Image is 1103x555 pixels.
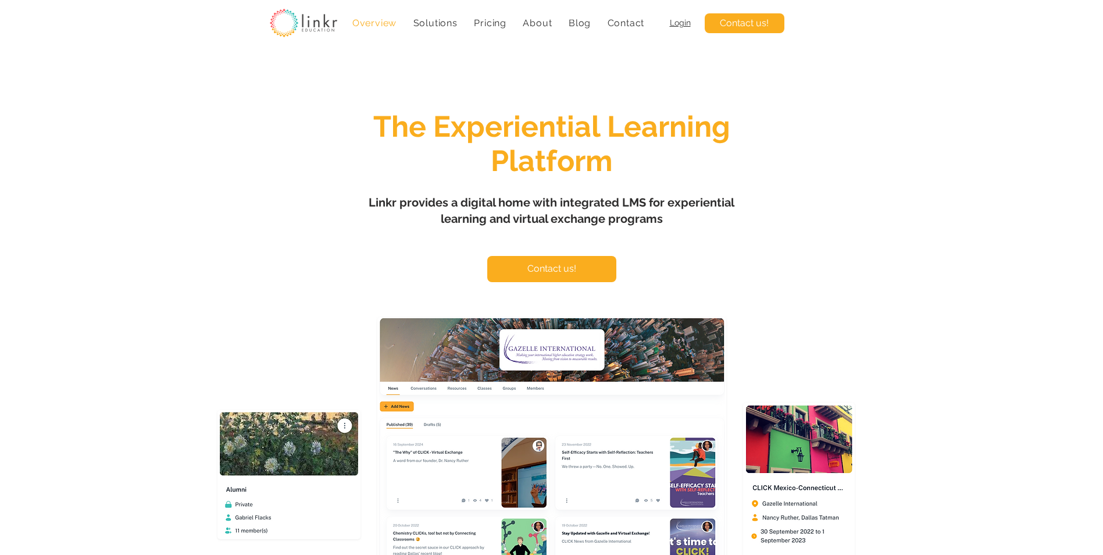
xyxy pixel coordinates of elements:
[720,17,769,30] span: Contact us!
[219,411,359,538] img: linkr hero 4.png
[563,12,597,34] a: Blog
[487,256,616,282] a: Contact us!
[369,195,734,226] span: Linkr provides a digital home with integrated LMS for experiential learning and virtual exchange ...
[407,12,463,34] div: Solutions
[601,12,650,34] a: Contact
[468,12,512,34] a: Pricing
[347,12,403,34] a: Overview
[670,18,691,27] a: Login
[352,17,397,29] span: Overview
[517,12,558,34] div: About
[705,13,784,33] a: Contact us!
[347,12,651,34] nav: Site
[569,17,591,29] span: Blog
[270,9,337,37] img: linkr_logo_transparentbg.png
[373,109,730,178] span: The Experiential Learning Platform
[527,262,576,275] span: Contact us!
[523,17,552,29] span: About
[608,17,645,29] span: Contact
[474,17,506,29] span: Pricing
[413,17,458,29] span: Solutions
